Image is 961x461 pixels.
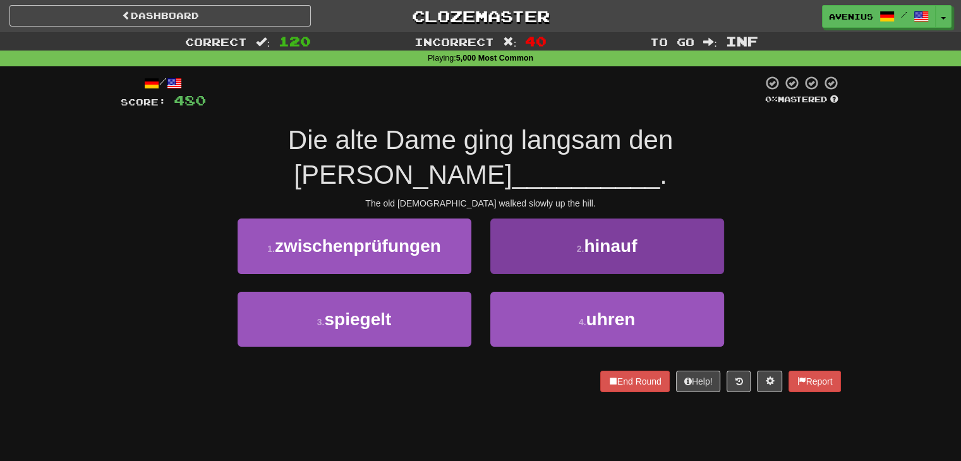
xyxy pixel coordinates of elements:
span: 480 [174,92,206,108]
span: uhren [586,309,635,329]
a: Clozemaster [330,5,631,27]
button: Round history (alt+y) [727,371,751,392]
span: spiegelt [324,309,391,329]
span: Score: [121,97,166,107]
div: Mastered [763,94,841,105]
span: Avenius [829,11,873,22]
div: / [121,75,206,91]
span: . [660,160,667,189]
span: 120 [279,33,311,49]
span: : [256,37,270,47]
button: Help! [676,371,721,392]
span: Correct [185,35,247,48]
strong: 5,000 Most Common [456,54,533,63]
span: To go [650,35,694,48]
span: 0 % [765,94,778,104]
button: 3.spiegelt [238,292,471,347]
small: 3 . [317,317,325,327]
span: Die alte Dame ging langsam den [PERSON_NAME] [288,125,673,189]
span: hinauf [584,236,637,256]
span: : [703,37,717,47]
small: 4 . [579,317,586,327]
a: Avenius / [822,5,936,28]
span: : [503,37,517,47]
span: / [901,10,907,19]
button: End Round [600,371,670,392]
span: 40 [525,33,547,49]
span: Incorrect [414,35,494,48]
button: 2.hinauf [490,219,724,273]
div: The old [DEMOGRAPHIC_DATA] walked slowly up the hill. [121,197,841,210]
span: Inf [726,33,758,49]
small: 2 . [577,244,584,254]
span: __________ [512,160,660,189]
small: 1 . [267,244,275,254]
button: 4.uhren [490,292,724,347]
button: 1.zwischenprüfungen [238,219,471,273]
span: zwischenprüfungen [275,236,441,256]
button: Report [789,371,840,392]
a: Dashboard [9,5,311,27]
